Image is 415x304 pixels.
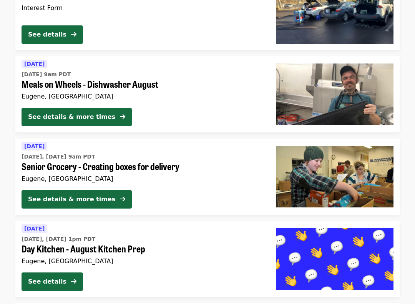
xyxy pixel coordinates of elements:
a: See details for "Meals on Wheels - Dishwasher August" [15,56,400,132]
time: [DATE] 9am PDT [22,70,71,79]
img: Senior Grocery - Creating boxes for delivery organized by FOOD For Lane County [276,146,393,207]
div: Eugene, [GEOGRAPHIC_DATA] [22,175,264,182]
a: See details for "Senior Grocery - Creating boxes for delivery" [15,139,400,215]
span: Senior Grocery - Creating boxes for delivery [22,161,264,172]
div: See details & more times [28,112,115,122]
i: arrow-right icon [120,195,125,203]
div: See details & more times [28,195,115,204]
span: Meals on Wheels - Dishwasher August [22,79,264,90]
button: See details & more times [22,108,132,126]
div: See details [28,277,66,286]
span: [DATE] [24,143,45,149]
button: See details & more times [22,190,132,209]
time: [DATE], [DATE] 9am PDT [22,153,95,161]
a: See details for "Day Kitchen - August Kitchen Prep" [15,221,400,297]
div: See details [28,30,66,39]
i: arrow-right icon [71,31,76,38]
div: Eugene, [GEOGRAPHIC_DATA] [22,93,264,100]
img: Day Kitchen - August Kitchen Prep organized by FOOD For Lane County [276,228,393,290]
img: Meals on Wheels - Dishwasher August organized by FOOD For Lane County [276,63,393,125]
time: [DATE], [DATE] 1pm PDT [22,235,95,243]
span: Interest Form [22,4,63,12]
button: See details [22,25,83,44]
span: [DATE] [24,225,45,232]
i: arrow-right icon [120,113,125,120]
i: arrow-right icon [71,278,76,285]
button: See details [22,272,83,291]
div: Eugene, [GEOGRAPHIC_DATA] [22,257,264,265]
span: Day Kitchen - August Kitchen Prep [22,243,264,254]
span: [DATE] [24,61,45,67]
